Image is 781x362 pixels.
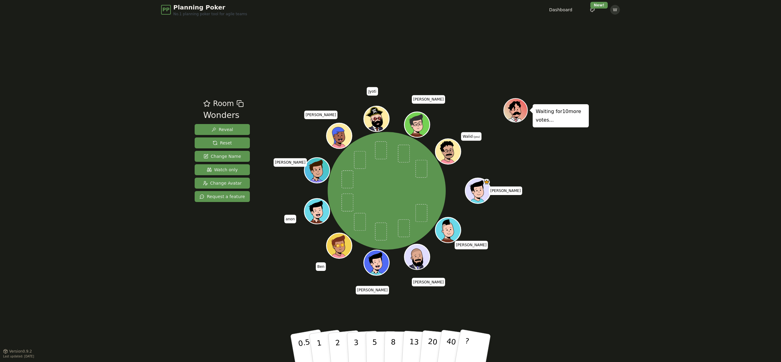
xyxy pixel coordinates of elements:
span: Click to change your name [412,95,445,104]
span: Click to change your name [489,186,522,195]
span: Change Name [203,153,241,159]
button: Reset [195,137,250,148]
span: Click to change your name [461,132,481,141]
span: Click to change your name [284,215,296,223]
span: Click to change your name [316,262,326,271]
button: Click to change your avatar [436,140,460,163]
span: Reset [213,140,232,146]
span: PP [162,6,169,13]
button: Add as favourite [203,98,211,109]
span: Click to change your name [304,111,338,119]
span: Room [213,98,234,109]
button: W [610,5,620,15]
div: New! [590,2,608,9]
span: Click to change your name [455,241,488,249]
button: Change Name [195,151,250,162]
span: (you) [473,136,480,138]
button: Request a feature [195,191,250,202]
div: Wonders [203,109,243,122]
span: Click to change your name [356,286,389,294]
p: Waiting for 10 more votes... [536,107,586,124]
span: Last updated: [DATE] [3,355,34,358]
span: Click to change your name [412,278,445,286]
span: Planning Poker [173,3,247,12]
a: Dashboard [549,7,572,13]
span: Julin Patel is the host [483,179,490,185]
span: Reveal [211,126,233,133]
span: Request a feature [200,193,245,200]
span: Click to change your name [273,158,307,167]
span: Version 0.9.2 [9,349,32,354]
button: New! [587,4,598,15]
button: Version0.9.2 [3,349,32,354]
span: Watch only [207,167,238,173]
button: Change Avatar [195,178,250,189]
span: Change Avatar [203,180,242,186]
button: Reveal [195,124,250,135]
span: Click to change your name [367,87,378,96]
span: No.1 planning poker tool for agile teams [173,12,247,16]
a: PPPlanning PokerNo.1 planning poker tool for agile teams [161,3,247,16]
button: Watch only [195,164,250,175]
